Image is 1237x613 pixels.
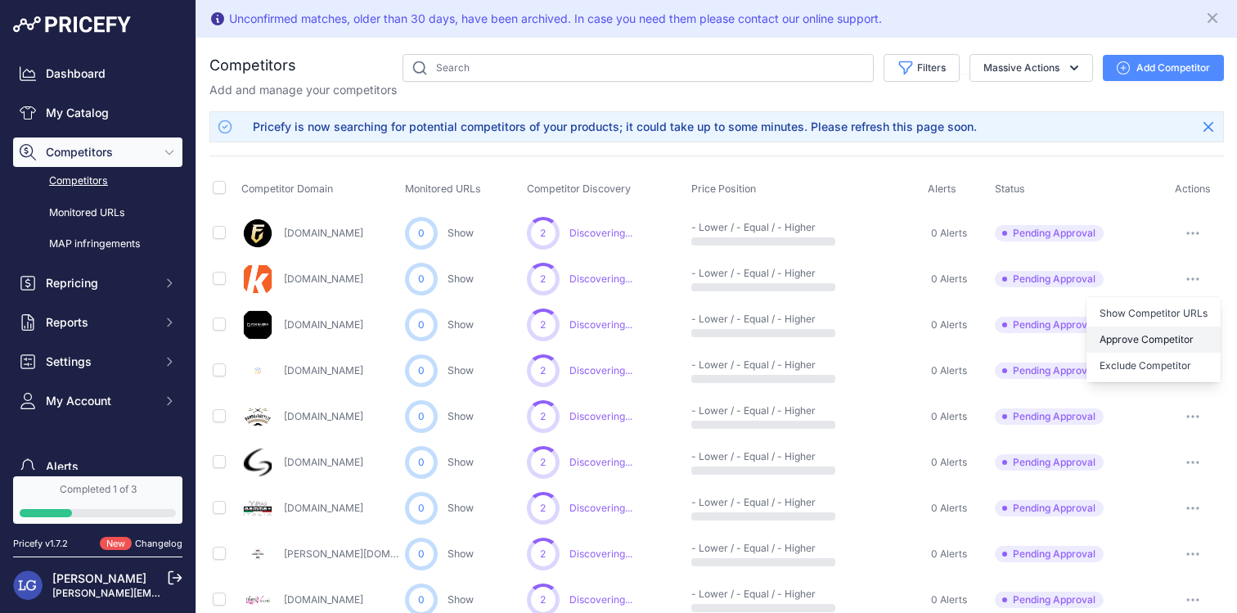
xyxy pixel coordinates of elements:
[569,318,632,331] span: Discovering...
[1175,183,1211,195] span: Actions
[448,273,474,285] a: Show
[284,548,443,560] a: [PERSON_NAME][DOMAIN_NAME]
[995,592,1104,608] span: Pending Approval
[995,317,1104,333] span: Pending Approval
[418,272,425,286] span: 0
[209,54,296,77] h2: Competitors
[527,183,631,195] span: Competitor Discovery
[418,455,425,470] span: 0
[403,54,874,82] input: Search
[995,408,1104,425] span: Pending Approval
[448,318,474,331] a: Show
[1103,55,1224,81] button: Add Competitor
[569,227,632,239] span: Discovering...
[691,450,796,463] p: - Lower / - Equal / - Higher
[540,227,546,240] span: 2
[13,452,182,481] a: Alerts
[13,230,182,259] a: MAP infringements
[284,502,363,514] a: [DOMAIN_NAME]
[284,593,363,606] a: [DOMAIN_NAME]
[1086,353,1221,379] button: Exclude Competitor
[540,410,546,423] span: 2
[569,410,632,422] span: Discovering...
[241,183,333,195] span: Competitor Domain
[995,454,1104,471] span: Pending Approval
[540,456,546,469] span: 2
[540,318,546,331] span: 2
[569,273,632,285] span: Discovering...
[448,456,474,468] a: Show
[931,456,967,469] span: 0 Alerts
[284,364,363,376] a: [DOMAIN_NAME]
[284,227,363,239] a: [DOMAIN_NAME]
[569,548,632,560] span: Discovering...
[995,225,1104,241] span: Pending Approval
[931,548,967,561] span: 0 Alerts
[931,410,967,423] span: 0 Alerts
[13,59,182,88] a: Dashboard
[691,542,796,555] p: - Lower / - Equal / - Higher
[691,404,796,417] p: - Lower / - Equal / - Higher
[13,386,182,416] button: My Account
[46,275,153,291] span: Repricing
[209,82,397,98] p: Add and manage your competitors
[13,476,182,524] a: Completed 1 of 3
[448,410,474,422] a: Show
[995,363,1104,379] span: Pending Approval
[931,318,967,331] span: 0 Alerts
[52,571,146,585] a: [PERSON_NAME]
[448,502,474,514] a: Show
[448,364,474,376] a: Show
[995,183,1025,195] span: Status
[418,547,425,561] span: 0
[13,98,182,128] a: My Catalog
[418,318,425,332] span: 0
[253,119,977,135] div: Pricefy is now searching for potential competitors of your products; it could take up to some min...
[46,144,153,160] span: Competitors
[691,588,796,601] p: - Lower / - Equal / - Higher
[1195,114,1221,140] button: Close
[405,183,481,195] span: Monitored URLs
[691,267,796,280] p: - Lower / - Equal / - Higher
[20,483,176,496] div: Completed 1 of 3
[13,137,182,167] button: Competitors
[569,502,632,514] span: Discovering...
[418,363,425,378] span: 0
[540,364,546,377] span: 2
[229,11,882,27] div: Unconfirmed matches, older than 30 days, have been archived. In case you need them please contact...
[284,318,363,331] a: [DOMAIN_NAME]
[13,167,182,196] a: Competitors
[540,502,546,515] span: 2
[13,16,131,33] img: Pricefy Logo
[448,227,474,239] a: Show
[995,546,1104,562] span: Pending Approval
[931,273,967,286] span: 0 Alerts
[284,410,363,422] a: [DOMAIN_NAME]
[931,502,967,515] span: 0 Alerts
[135,538,182,549] a: Changelog
[540,273,546,286] span: 2
[691,313,796,326] p: - Lower / - Equal / - Higher
[569,364,632,376] span: Discovering...
[13,347,182,376] button: Settings
[540,548,546,561] span: 2
[691,221,796,234] p: - Lower / - Equal / - Higher
[418,226,425,241] span: 0
[13,59,182,543] nav: Sidebar
[995,500,1104,516] span: Pending Approval
[691,358,796,372] p: - Lower / - Equal / - Higher
[928,183,956,195] span: Alerts
[418,501,425,516] span: 0
[13,537,68,551] div: Pricefy v1.7.2
[284,456,363,468] a: [DOMAIN_NAME]
[691,496,796,509] p: - Lower / - Equal / - Higher
[418,593,425,607] span: 0
[1204,7,1224,26] button: Close
[13,199,182,228] a: Monitored URLs
[13,308,182,337] button: Reports
[448,548,474,560] a: Show
[540,593,546,606] span: 2
[995,271,1104,287] span: Pending Approval
[931,364,967,377] span: 0 Alerts
[1086,300,1221,327] a: Show Competitor URLs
